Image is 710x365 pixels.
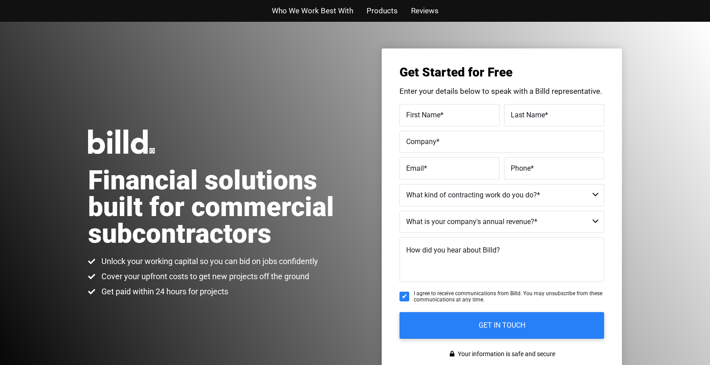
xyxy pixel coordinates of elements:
[272,4,353,17] a: Who We Work Best With
[406,246,500,254] span: How did you hear about Billd?
[88,167,355,247] h1: Financial solutions built for commercial subcontractors
[511,164,531,172] span: Phone
[406,137,436,145] span: Company
[411,4,439,17] a: Reviews
[406,164,424,172] span: Email
[456,348,555,361] span: Your information is safe and secure
[414,290,604,303] span: I agree to receive communications from Billd. You may unsubscribe from these communications at an...
[99,271,309,282] span: Cover your upfront costs to get new projects off the ground
[399,312,604,339] input: GET IN TOUCH
[399,292,409,301] input: I agree to receive communications from Billd. You may unsubscribe from these communications at an...
[399,88,604,95] p: Enter your details below to speak with a Billd representative.
[399,66,604,79] h3: Get Started for Free
[406,110,440,119] span: First Name
[99,256,318,267] span: Unlock your working capital so you can bid on jobs confidently
[99,286,228,297] span: Get paid within 24 hours for projects
[511,110,545,119] span: Last Name
[367,4,398,17] a: Products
